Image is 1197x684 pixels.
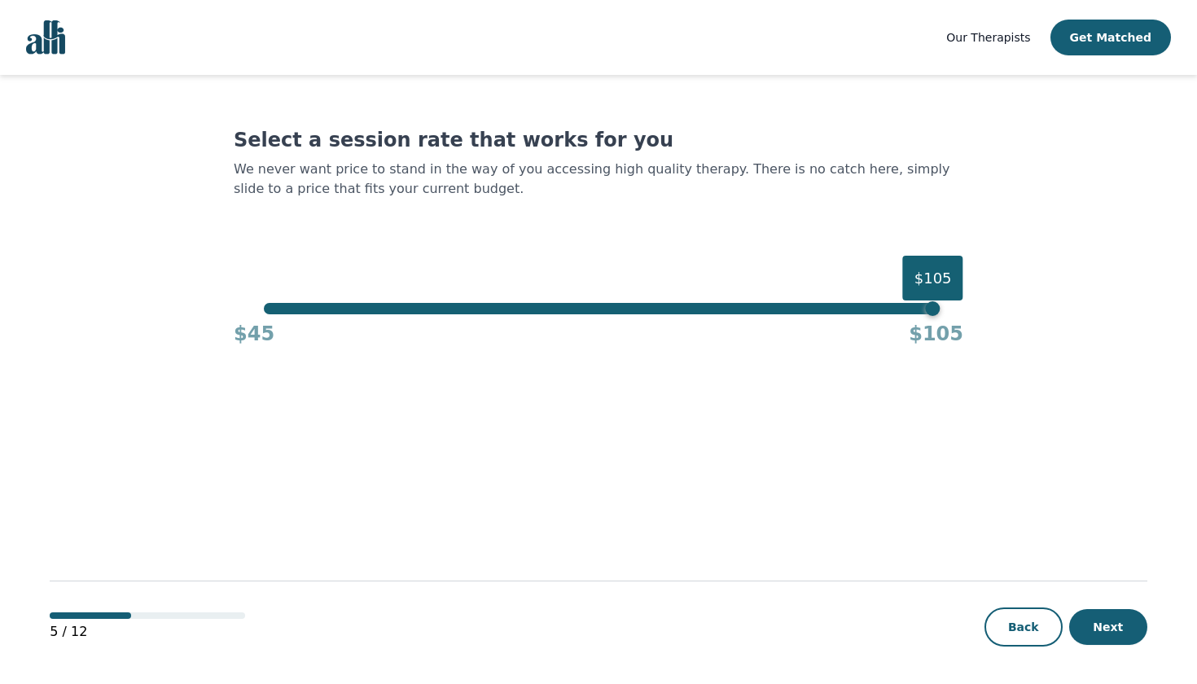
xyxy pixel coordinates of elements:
button: Get Matched [1050,20,1171,55]
p: 5 / 12 [50,622,245,642]
button: Next [1069,609,1147,645]
button: Back [984,607,1063,647]
span: Our Therapists [946,31,1030,44]
a: Our Therapists [946,28,1030,47]
img: alli logo [26,20,65,55]
p: We never want price to stand in the way of you accessing high quality therapy. There is no catch ... [234,160,963,199]
h1: Select a session rate that works for you [234,127,963,153]
h4: $105 [909,321,963,347]
h4: $45 [234,321,274,347]
div: $105 [903,256,963,300]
